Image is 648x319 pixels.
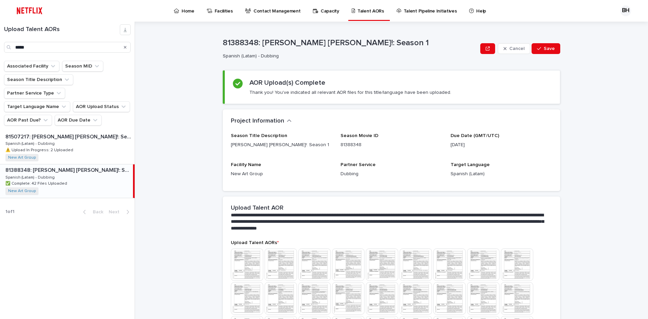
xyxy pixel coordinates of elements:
p: New Art Group [231,170,332,178]
p: 81388348 [341,141,442,149]
button: AOR Past Due? [4,115,52,126]
a: New Art Group [8,189,36,193]
button: Next [106,209,135,215]
button: Save [532,43,560,54]
button: Project Information [231,117,292,125]
p: Thank you! You've indicated all relevant AOR files for this title/language have been uploaded. [249,89,451,96]
span: Back [89,210,103,214]
button: AOR Due Date [55,115,102,126]
span: Facility Name [231,162,261,167]
p: 81388348: [PERSON_NAME] [PERSON_NAME]!: Season 1 [223,38,478,48]
button: Back [78,209,106,215]
button: Partner Service Type [4,88,65,99]
button: Season Title Description [4,74,73,85]
p: Spanish (Latam) - Dubbing [223,53,475,59]
span: Partner Service [341,162,376,167]
p: ✅ Complete: 42 Files Uploaded [5,180,69,186]
p: 81388348: [PERSON_NAME] [PERSON_NAME]!: Season 1 [5,166,132,174]
p: [PERSON_NAME] [PERSON_NAME]!: Season 1 [231,141,332,149]
a: New Art Group [8,155,36,160]
button: AOR Upload Status [73,101,130,112]
button: Target Language Name [4,101,70,112]
p: Dubbing [341,170,442,178]
button: Season MID [62,61,103,72]
span: Cancel [509,46,524,51]
button: Cancel [498,43,530,54]
img: ifQbXi3ZQGMSEF7WDB7W [13,4,46,18]
span: Next [109,210,124,214]
h1: Upload Talent AORs [4,26,120,33]
p: ⚠️ Upload In Progress: 2 Uploaded [5,147,75,153]
span: Save [544,46,555,51]
p: Spanish (Latam) - Dubbing [5,140,56,146]
h2: Project Information [231,117,284,125]
p: Spanish (Latam) - Dubbing [5,174,56,180]
h2: AOR Upload(s) Complete [249,79,325,87]
p: 81507217: [PERSON_NAME] [PERSON_NAME]!: Season 2 [5,132,133,140]
p: [DATE] [451,141,552,149]
span: Season Movie ID [341,133,378,138]
span: Due Date (GMT/UTC) [451,133,499,138]
button: Associated Facility [4,61,59,72]
div: BH [620,5,631,16]
p: Spanish (Latam) [451,170,552,178]
span: Target Language [451,162,490,167]
input: Search [4,42,131,53]
span: Season Title Description [231,133,287,138]
span: Upload Talent AORs [231,240,279,245]
h2: Upload Talent AOR [231,205,283,212]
